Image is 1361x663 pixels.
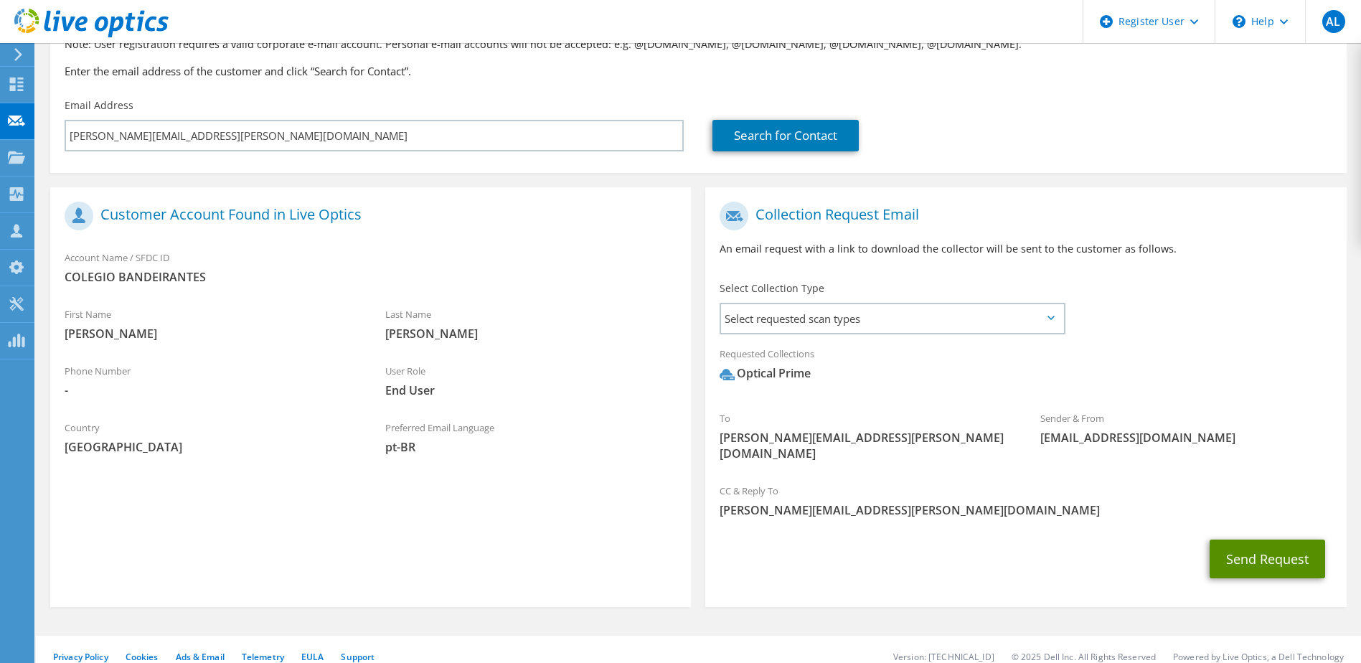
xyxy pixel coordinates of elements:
label: Select Collection Type [720,281,824,296]
label: Email Address [65,98,133,113]
span: COLEGIO BANDEIRANTES [65,269,677,285]
span: Select requested scan types [721,304,1063,333]
li: Version: [TECHNICAL_ID] [893,651,994,663]
div: Preferred Email Language [371,413,692,462]
div: Phone Number [50,356,371,405]
a: Support [341,651,375,663]
a: Cookies [126,651,159,663]
span: - [65,382,357,398]
div: CC & Reply To [705,476,1346,525]
div: Optical Prime [720,365,811,382]
div: To [705,403,1026,469]
span: [GEOGRAPHIC_DATA] [65,439,357,455]
button: Send Request [1210,540,1325,578]
span: [PERSON_NAME][EMAIL_ADDRESS][PERSON_NAME][DOMAIN_NAME] [720,430,1012,461]
div: User Role [371,356,692,405]
li: Powered by Live Optics, a Dell Technology [1173,651,1344,663]
svg: \n [1233,15,1245,28]
span: End User [385,382,677,398]
span: [PERSON_NAME][EMAIL_ADDRESS][PERSON_NAME][DOMAIN_NAME] [720,502,1332,518]
span: [EMAIL_ADDRESS][DOMAIN_NAME] [1040,430,1332,446]
div: Country [50,413,371,462]
li: © 2025 Dell Inc. All Rights Reserved [1012,651,1156,663]
div: First Name [50,299,371,349]
span: AL [1322,10,1345,33]
span: pt-BR [385,439,677,455]
a: Privacy Policy [53,651,108,663]
h1: Collection Request Email [720,202,1324,230]
div: Requested Collections [705,339,1346,396]
a: EULA [301,651,324,663]
div: Account Name / SFDC ID [50,243,691,292]
p: Note: User registration requires a valid corporate e-mail account. Personal e-mail accounts will ... [65,37,1332,52]
div: Last Name [371,299,692,349]
p: An email request with a link to download the collector will be sent to the customer as follows. [720,241,1332,257]
a: Search for Contact [712,120,859,151]
a: Telemetry [242,651,284,663]
span: [PERSON_NAME] [65,326,357,342]
div: Sender & From [1026,403,1347,453]
h1: Customer Account Found in Live Optics [65,202,669,230]
h3: Enter the email address of the customer and click “Search for Contact”. [65,63,1332,79]
span: [PERSON_NAME] [385,326,677,342]
a: Ads & Email [176,651,225,663]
